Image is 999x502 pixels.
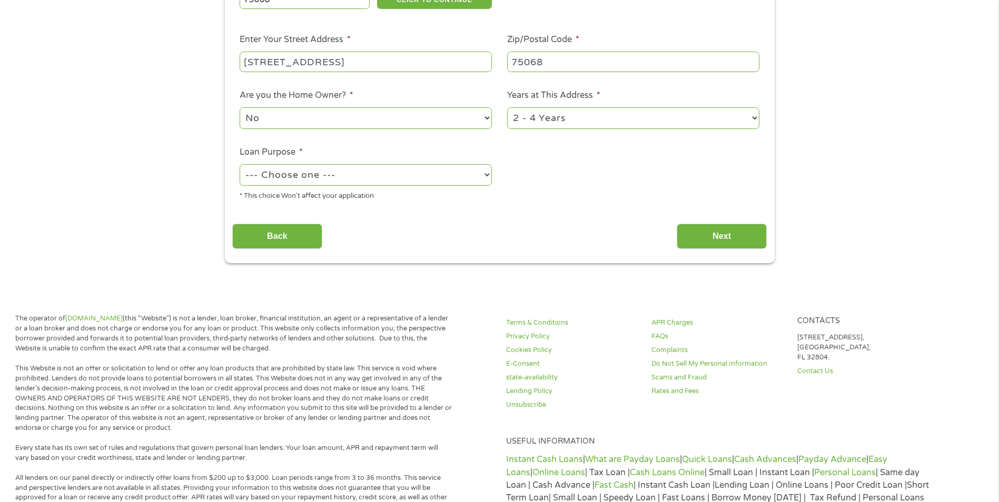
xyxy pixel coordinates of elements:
a: Easy Loans [506,454,887,477]
a: Cash Loans Online [630,467,705,478]
label: Loan Purpose [240,147,303,158]
input: Next [677,224,767,249]
div: * This choice Won’t affect your application [240,187,492,202]
a: [DOMAIN_NAME] [65,314,123,323]
a: Personal Loans [814,467,876,478]
label: Are you the Home Owner? [240,90,353,101]
a: Privacy Policy [506,332,639,342]
a: Quick Loans [682,454,732,465]
label: Years at This Address [507,90,600,101]
input: Back [232,224,322,249]
a: Payday Advance [798,454,866,465]
a: state-availability [506,373,639,383]
a: Instant Cash Loans [506,454,583,465]
h4: Contacts [797,316,930,326]
a: Terms & Conditions [506,318,639,328]
a: Scams and Fraud [651,373,784,383]
p: [STREET_ADDRESS], [GEOGRAPHIC_DATA], FL 32804. [797,333,930,363]
label: Enter Your Street Address [240,34,351,45]
a: Cash Advances [734,454,796,465]
a: Unsubscribe [506,400,639,410]
label: Zip/Postal Code [507,34,579,45]
input: 1 Main Street [240,52,492,72]
p: Every state has its own set of rules and regulations that govern personal loan lenders. Your loan... [15,443,452,463]
a: Do Not Sell My Personal Information [651,359,784,369]
a: Rates and Fees [651,386,784,396]
a: Online Loans [532,467,585,478]
a: Cookies Policy [506,345,639,355]
a: Complaints [651,345,784,355]
h4: Useful Information [506,437,930,447]
a: Fast Cash [595,480,634,490]
p: This Website is not an offer or solicitation to lend or offer any loan products that are prohibit... [15,364,452,433]
p: The operator of (this “Website”) is not a lender, loan broker, financial institution, an agent or... [15,314,452,354]
a: E-Consent [506,359,639,369]
a: What are Payday Loans [585,454,680,465]
a: APR Charges [651,318,784,328]
a: Lending Policy [506,386,639,396]
a: FAQs [651,332,784,342]
a: Contact Us [797,366,930,376]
